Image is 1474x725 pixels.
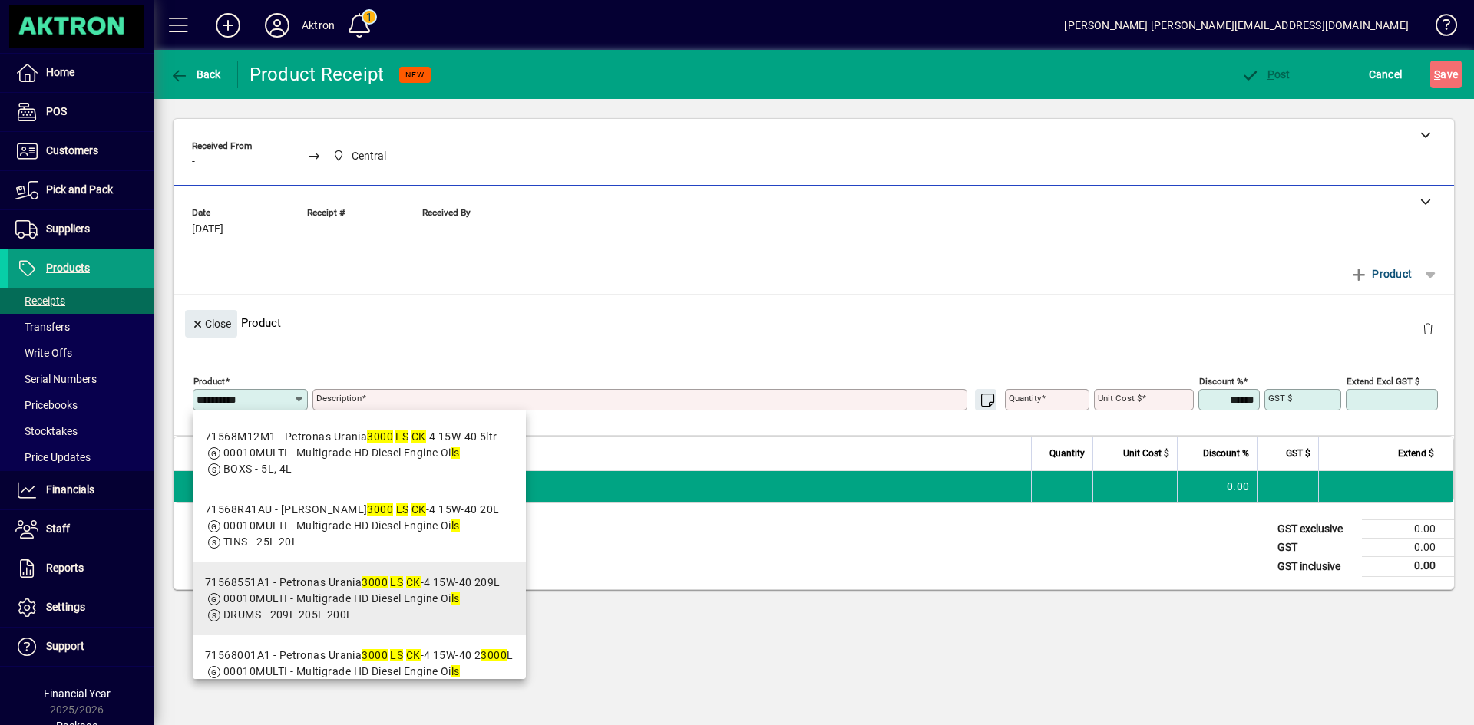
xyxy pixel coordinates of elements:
a: Reports [8,549,154,588]
span: TINS - 25L 20L [223,536,298,548]
td: 0.00 [1362,557,1454,576]
span: Price Updates [15,451,91,463]
span: Quantity [1049,445,1085,462]
em: LS [396,503,409,516]
mat-label: Discount % [1199,376,1243,387]
a: Pick and Pack [8,171,154,209]
a: Write Offs [8,340,154,366]
span: Products [46,262,90,274]
span: P [1267,68,1274,81]
a: Receipts [8,288,154,314]
app-page-header-button: Delete [1410,321,1446,335]
a: Knowledge Base [1424,3,1455,53]
td: GST inclusive [1270,557,1362,576]
mat-label: Quantity [1009,393,1041,404]
app-page-header-button: Close [181,316,241,330]
button: Delete [1410,310,1446,347]
span: Reports [46,562,84,574]
button: Close [185,310,237,338]
em: CK [411,430,426,443]
em: CK [406,649,421,661]
button: Add [203,12,253,39]
div: [PERSON_NAME] [PERSON_NAME][EMAIL_ADDRESS][DOMAIN_NAME] [1064,13,1409,38]
span: Staff [46,522,70,535]
a: Home [8,54,154,92]
app-page-header-button: Back [154,61,238,88]
button: Post [1237,61,1294,88]
a: Price Updates [8,444,154,470]
span: Central [329,147,393,166]
span: GST $ [1286,445,1310,462]
span: Central [352,148,386,164]
a: Suppliers [8,210,154,249]
em: CK [411,503,426,516]
td: GST exclusive [1270,520,1362,539]
span: Unit Cost $ [1123,445,1169,462]
span: Transfers [15,321,70,333]
div: Aktron [302,13,335,38]
a: Customers [8,132,154,170]
em: 3000 [481,649,507,661]
em: 3000 [367,503,393,516]
span: Financials [46,483,94,496]
mat-option: 71568001A1 - Petronas Urania 3000 LS CK-4 15W-40 23000L [193,635,526,708]
a: Serial Numbers [8,366,154,392]
mat-label: Extend excl GST $ [1347,376,1419,387]
a: Staff [8,510,154,549]
div: 71568551A1 - Petronas Urania -4 15W-40 209L [205,575,501,591]
span: Financial Year [44,687,111,700]
em: ls [451,519,460,532]
span: 00010MULTI - Multigrade HD Diesel Engine Oi [223,665,460,677]
button: Profile [253,12,302,39]
a: Support [8,628,154,666]
div: Product Receipt [250,62,385,87]
span: Customers [46,144,98,157]
span: - [192,156,195,168]
span: NEW [405,70,425,80]
span: Support [46,640,84,652]
span: Suppliers [46,222,90,235]
span: Serial Numbers [15,373,97,385]
em: CK [406,576,421,588]
em: LS [390,649,403,661]
span: ave [1434,62,1458,87]
button: Save [1430,61,1462,88]
span: S [1434,68,1440,81]
mat-label: Description [316,393,362,404]
em: 3000 [362,649,388,661]
span: Home [46,66,74,78]
span: 00010MULTI - Multigrade HD Diesel Engine Oi [223,519,460,532]
div: Product [174,295,1454,351]
td: 0.00 [1362,539,1454,557]
a: Transfers [8,314,154,340]
div: 71568001A1 - Petronas Urania -4 15W-40 2 L [205,648,514,664]
a: Settings [8,588,154,627]
span: Pick and Pack [46,183,113,196]
mat-label: GST $ [1268,393,1292,404]
span: 00010MULTI - Multigrade HD Diesel Engine Oi [223,592,460,605]
a: Pricebooks [8,392,154,418]
em: 3000 [367,430,393,443]
button: Cancel [1365,61,1406,88]
em: ls [451,447,460,459]
span: Receipts [15,295,65,307]
mat-label: Unit Cost $ [1098,393,1142,404]
td: 0.00 [1362,520,1454,539]
div: 71568M12M1 - Petronas Urania -4 15W-40 5ltr [205,429,497,445]
span: [DATE] [192,223,223,236]
span: Extend $ [1398,445,1434,462]
span: POS [46,105,67,117]
mat-option: 71568M12M1 - Petronas Urania 3000 LS CK-4 15W-40 5ltr [193,417,526,489]
em: LS [395,430,408,443]
span: DRUMS - 209L 205L 200L [223,608,353,621]
mat-label: Product [193,376,225,387]
span: Back [170,68,221,81]
span: Write Offs [15,347,72,359]
mat-option: 71568551A1 - Petronas Urania 3000 LS CK-4 15W-40 209L [193,562,526,635]
span: Discount % [1203,445,1249,462]
span: Pricebooks [15,399,78,411]
span: - [307,223,310,236]
div: 71568R41AU - [PERSON_NAME] -4 15W-40 20L [205,502,499,518]
span: Cancel [1369,62,1403,87]
span: Close [191,311,231,337]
